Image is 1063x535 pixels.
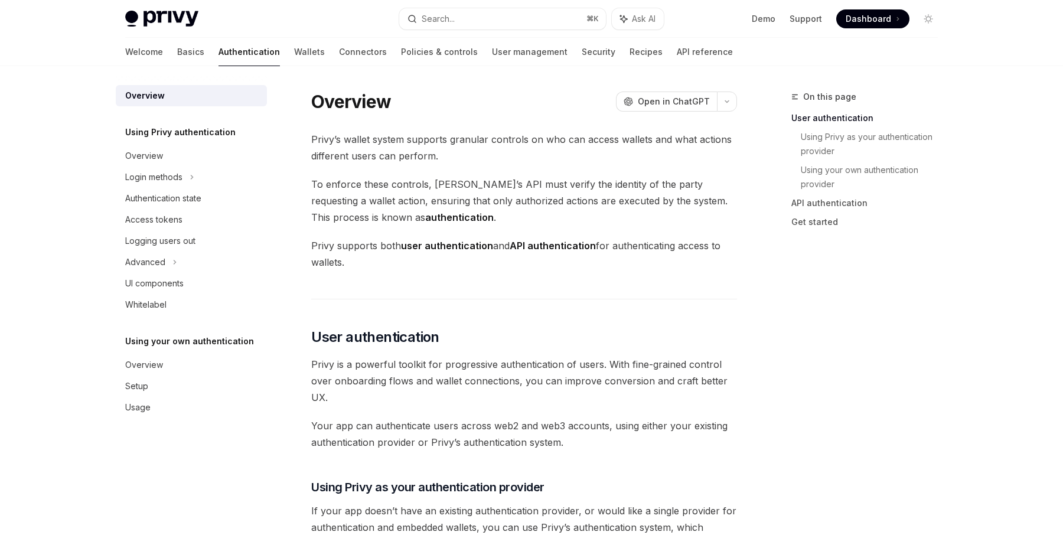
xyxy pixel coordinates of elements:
[125,234,195,248] div: Logging users out
[116,294,267,315] a: Whitelabel
[586,14,599,24] span: ⌘ K
[510,240,596,252] strong: API authentication
[125,191,201,205] div: Authentication state
[116,230,267,252] a: Logging users out
[125,298,167,312] div: Whitelabel
[638,96,710,107] span: Open in ChatGPT
[311,237,737,270] span: Privy supports both and for authenticating access to wallets.
[116,85,267,106] a: Overview
[582,38,615,66] a: Security
[401,240,493,252] strong: user authentication
[801,161,947,194] a: Using your own authentication provider
[801,128,947,161] a: Using Privy as your authentication provider
[311,91,391,112] h1: Overview
[422,12,455,26] div: Search...
[677,38,733,66] a: API reference
[311,479,544,495] span: Using Privy as your authentication provider
[125,334,254,348] h5: Using your own authentication
[294,38,325,66] a: Wallets
[125,400,151,415] div: Usage
[790,13,822,25] a: Support
[791,213,947,231] a: Get started
[919,9,938,28] button: Toggle dark mode
[401,38,478,66] a: Policies & controls
[125,358,163,372] div: Overview
[116,145,267,167] a: Overview
[846,13,891,25] span: Dashboard
[616,92,717,112] button: Open in ChatGPT
[791,194,947,213] a: API authentication
[125,276,184,291] div: UI components
[125,149,163,163] div: Overview
[125,170,182,184] div: Login methods
[339,38,387,66] a: Connectors
[311,176,737,226] span: To enforce these controls, [PERSON_NAME]’s API must verify the identity of the party requesting a...
[612,8,664,30] button: Ask AI
[125,255,165,269] div: Advanced
[399,8,606,30] button: Search...⌘K
[311,131,737,164] span: Privy’s wallet system supports granular controls on who can access wallets and what actions diffe...
[125,379,148,393] div: Setup
[311,328,439,347] span: User authentication
[116,209,267,230] a: Access tokens
[116,397,267,418] a: Usage
[425,211,494,223] strong: authentication
[116,376,267,397] a: Setup
[630,38,663,66] a: Recipes
[125,213,182,227] div: Access tokens
[125,11,198,27] img: light logo
[311,417,737,451] span: Your app can authenticate users across web2 and web3 accounts, using either your existing authent...
[836,9,909,28] a: Dashboard
[803,90,856,104] span: On this page
[125,89,165,103] div: Overview
[116,188,267,209] a: Authentication state
[752,13,775,25] a: Demo
[116,273,267,294] a: UI components
[632,13,656,25] span: Ask AI
[492,38,568,66] a: User management
[177,38,204,66] a: Basics
[791,109,947,128] a: User authentication
[219,38,280,66] a: Authentication
[116,354,267,376] a: Overview
[125,125,236,139] h5: Using Privy authentication
[125,38,163,66] a: Welcome
[311,356,737,406] span: Privy is a powerful toolkit for progressive authentication of users. With fine-grained control ov...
